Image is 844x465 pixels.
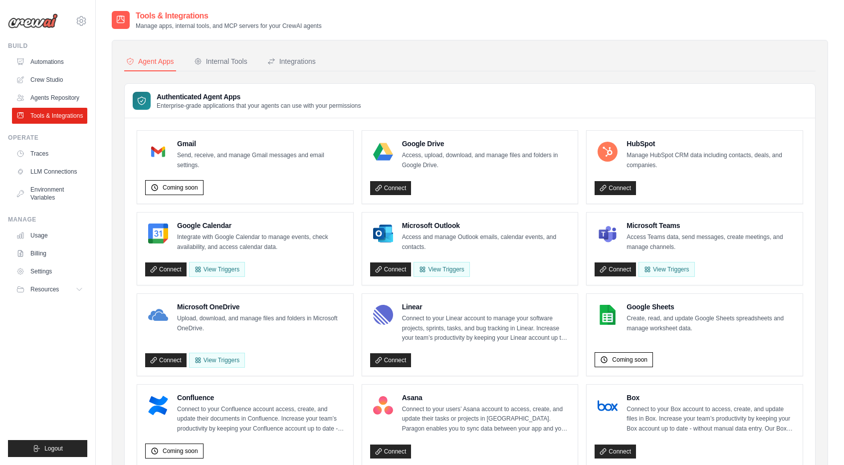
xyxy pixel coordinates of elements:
[627,405,795,434] p: Connect to your Box account to access, create, and update files in Box. Increase your team’s prod...
[267,56,316,66] div: Integrations
[12,54,87,70] a: Automations
[627,221,795,231] h4: Microsoft Teams
[8,42,87,50] div: Build
[192,52,249,71] button: Internal Tools
[402,314,570,343] p: Connect to your Linear account to manage your software projects, sprints, tasks, and bug tracking...
[373,396,393,416] img: Asana Logo
[627,302,795,312] h4: Google Sheets
[145,262,187,276] a: Connect
[373,305,393,325] img: Linear Logo
[12,281,87,297] button: Resources
[12,245,87,261] a: Billing
[189,262,245,277] button: View Triggers
[177,314,345,333] p: Upload, download, and manage files and folders in Microsoft OneDrive.
[126,56,174,66] div: Agent Apps
[612,356,647,364] span: Coming soon
[194,56,247,66] div: Internal Tools
[12,182,87,206] a: Environment Variables
[177,405,345,434] p: Connect to your Confluence account access, create, and update their documents in Confluence. Incr...
[414,262,469,277] : View Triggers
[598,142,618,162] img: HubSpot Logo
[402,302,570,312] h4: Linear
[402,405,570,434] p: Connect to your users’ Asana account to access, create, and update their tasks or projects in [GE...
[157,102,361,110] p: Enterprise-grade applications that your agents can use with your permissions
[12,90,87,106] a: Agents Repository
[44,445,63,453] span: Logout
[12,146,87,162] a: Traces
[598,305,618,325] img: Google Sheets Logo
[627,393,795,403] h4: Box
[8,134,87,142] div: Operate
[136,22,322,30] p: Manage apps, internal tools, and MCP servers for your CrewAI agents
[402,139,570,149] h4: Google Drive
[370,445,412,459] a: Connect
[370,181,412,195] a: Connect
[148,142,168,162] img: Gmail Logo
[8,216,87,224] div: Manage
[177,139,345,149] h4: Gmail
[638,262,694,277] : View Triggers
[145,353,187,367] a: Connect
[12,108,87,124] a: Tools & Integrations
[8,440,87,457] button: Logout
[177,302,345,312] h4: Microsoft OneDrive
[177,232,345,252] p: Integrate with Google Calendar to manage events, check availability, and access calendar data.
[177,221,345,231] h4: Google Calendar
[402,232,570,252] p: Access and manage Outlook emails, calendar events, and contacts.
[627,139,795,149] h4: HubSpot
[12,72,87,88] a: Crew Studio
[8,13,58,28] img: Logo
[12,228,87,243] a: Usage
[30,285,59,293] span: Resources
[12,263,87,279] a: Settings
[402,393,570,403] h4: Asana
[373,142,393,162] img: Google Drive Logo
[627,151,795,170] p: Manage HubSpot CRM data including contacts, deals, and companies.
[136,10,322,22] h2: Tools & Integrations
[177,393,345,403] h4: Confluence
[163,184,198,192] span: Coming soon
[627,314,795,333] p: Create, read, and update Google Sheets spreadsheets and manage worksheet data.
[148,396,168,416] img: Confluence Logo
[148,224,168,243] img: Google Calendar Logo
[627,232,795,252] p: Access Teams data, send messages, create meetings, and manage channels.
[595,262,636,276] a: Connect
[12,164,87,180] a: LLM Connections
[595,181,636,195] a: Connect
[370,262,412,276] a: Connect
[598,396,618,416] img: Box Logo
[595,445,636,459] a: Connect
[373,224,393,243] img: Microsoft Outlook Logo
[124,52,176,71] button: Agent Apps
[177,151,345,170] p: Send, receive, and manage Gmail messages and email settings.
[402,151,570,170] p: Access, upload, download, and manage files and folders in Google Drive.
[148,305,168,325] img: Microsoft OneDrive Logo
[598,224,618,243] img: Microsoft Teams Logo
[157,92,361,102] h3: Authenticated Agent Apps
[189,353,245,368] : View Triggers
[402,221,570,231] h4: Microsoft Outlook
[163,447,198,455] span: Coming soon
[370,353,412,367] a: Connect
[265,52,318,71] button: Integrations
